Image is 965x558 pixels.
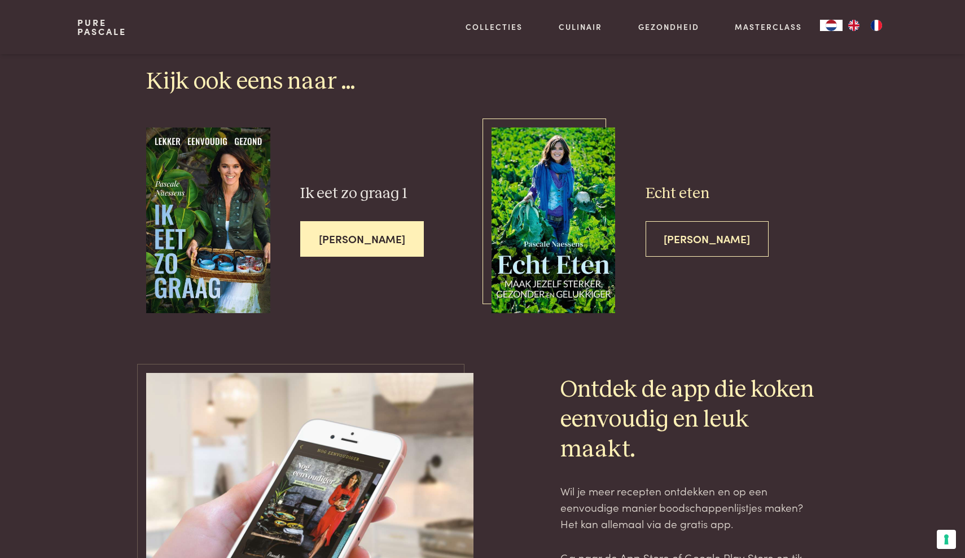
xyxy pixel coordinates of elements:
[146,128,270,313] img: Ik eet zo graag 1
[638,21,699,33] a: Gezondheid
[77,18,126,36] a: PurePascale
[146,128,473,313] a: Ik eet zo graag 1 Ik eet zo graag 1 [PERSON_NAME]
[560,375,819,465] h2: Ontdek de app die koken eenvoudig en leuk maakt.
[300,184,473,204] h3: Ik eet zo graag 1
[843,20,865,31] a: EN
[492,128,615,313] img: Echt eten
[865,20,888,31] a: FR
[559,21,602,33] a: Culinair
[820,20,888,31] aside: Language selected: Nederlands
[937,530,956,549] button: Uw voorkeuren voor toestemming voor trackingtechnologieën
[646,184,819,204] h3: Echt eten
[492,128,819,313] a: Echt eten Echt eten [PERSON_NAME]
[300,221,424,257] span: [PERSON_NAME]
[820,20,843,31] a: NL
[735,21,802,33] a: Masterclass
[560,483,819,531] p: Wil je meer recepten ontdekken en op een eenvoudige manier boodschappenlijstjes maken? Het kan al...
[646,221,769,257] span: [PERSON_NAME]
[843,20,888,31] ul: Language list
[466,21,523,33] a: Collecties
[146,67,819,97] h2: Kijk ook eens naar ...
[820,20,843,31] div: Language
